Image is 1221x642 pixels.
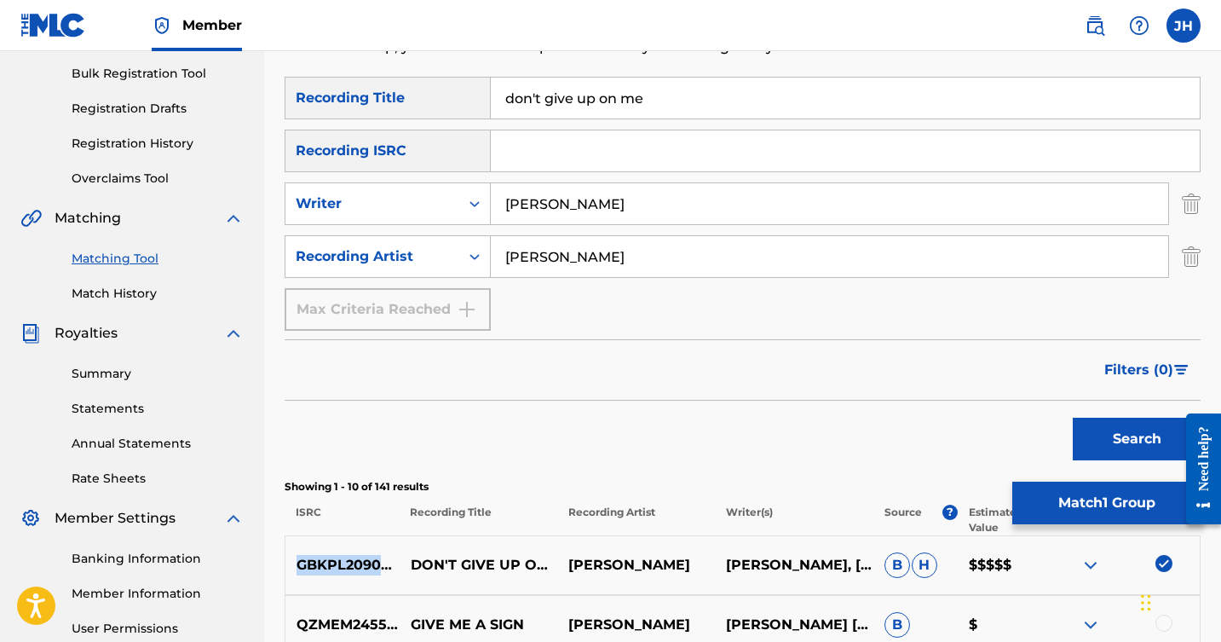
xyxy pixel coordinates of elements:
div: Drag [1141,577,1151,628]
a: Match History [72,285,244,303]
img: Member Settings [20,508,41,529]
img: search [1085,15,1105,36]
p: [PERSON_NAME] [557,555,715,575]
img: Royalties [20,323,41,344]
a: Member Information [72,585,244,603]
img: Delete Criterion [1182,235,1201,278]
img: deselect [1155,555,1172,572]
a: Registration Drafts [72,100,244,118]
a: Annual Statements [72,435,244,453]
img: Delete Criterion [1182,182,1201,225]
span: Filters ( 0 ) [1104,360,1173,380]
img: expand [223,208,244,228]
p: $$$$$ [958,555,1042,575]
span: B [884,612,910,638]
button: Filters (0) [1094,349,1201,391]
a: Overclaims Tool [72,170,244,188]
iframe: Resource Center [1173,396,1221,542]
span: ? [942,505,958,520]
img: Top Rightsholder [152,15,172,36]
p: [PERSON_NAME], [PERSON_NAME] [PERSON_NAME], J [PERSON_NAME], [PERSON_NAME], [PERSON_NAME] [715,555,873,575]
span: H [912,552,937,578]
img: MLC Logo [20,13,86,38]
div: Help [1122,9,1156,43]
p: Showing 1 - 10 of 141 results [285,479,1201,495]
a: Bulk Registration Tool [72,65,244,83]
a: Matching Tool [72,250,244,268]
p: Recording Artist [556,505,715,535]
p: GBKPL2090054 [285,555,400,575]
img: expand [1080,555,1101,575]
img: help [1129,15,1149,36]
span: Royalties [55,323,118,344]
a: Public Search [1078,9,1112,43]
a: Banking Information [72,550,244,568]
p: [PERSON_NAME] [557,615,715,635]
p: GIVE ME A SIGN [400,615,557,635]
p: ISRC [285,505,399,535]
div: Recording Artist [296,246,449,267]
div: User Menu [1166,9,1201,43]
p: Writer(s) [715,505,873,535]
form: Search Form [285,77,1201,469]
span: Matching [55,208,121,228]
span: Member Settings [55,508,176,529]
p: QZMEM2455560 [285,615,400,635]
img: expand [223,508,244,529]
span: Member [182,15,242,35]
img: expand [1080,615,1101,635]
a: User Permissions [72,620,244,638]
a: Statements [72,400,244,418]
p: Estimated Value [969,505,1027,535]
a: Registration History [72,135,244,153]
p: Source [884,505,922,535]
img: filter [1174,365,1189,375]
button: Match1 Group [1012,482,1201,524]
img: expand [223,323,244,344]
img: Matching [20,208,42,228]
button: Search [1073,418,1201,460]
span: B [884,552,910,578]
p: Recording Title [399,505,557,535]
div: Writer [296,194,449,214]
iframe: Chat Widget [1136,560,1221,642]
a: Rate Sheets [72,470,244,488]
p: [PERSON_NAME] [PERSON_NAME] [715,615,873,635]
p: $ [958,615,1042,635]
p: DON'T GIVE UP ON ME [400,555,557,575]
a: Summary [72,365,244,383]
